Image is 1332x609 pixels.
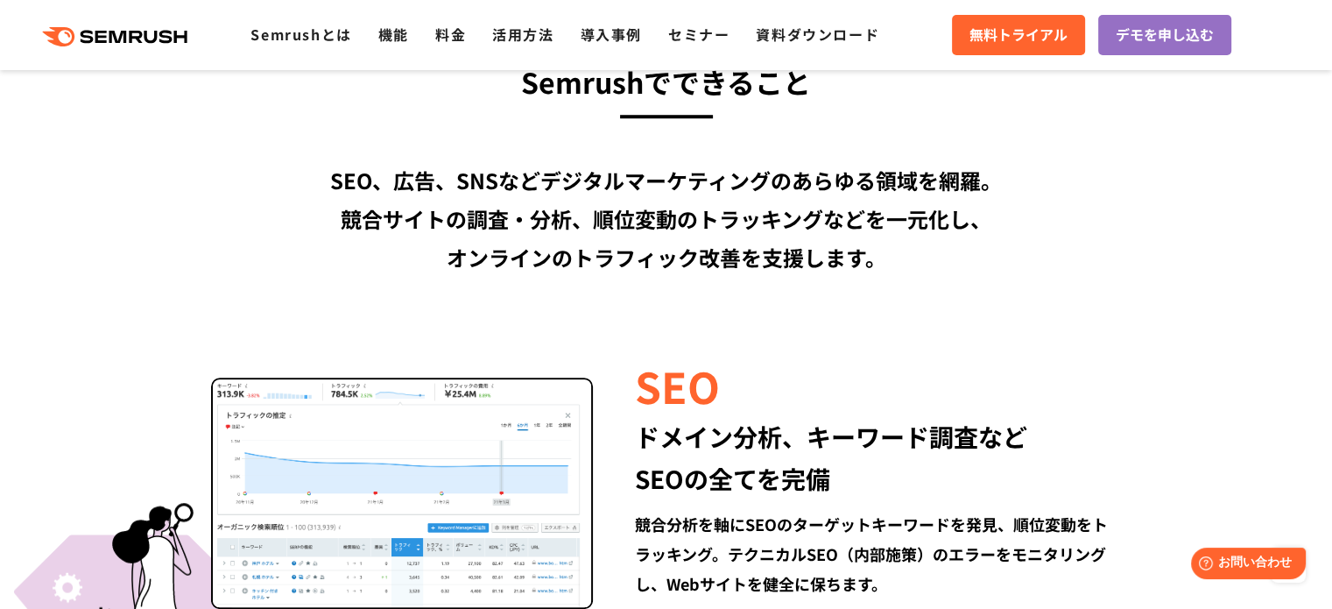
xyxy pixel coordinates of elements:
[163,58,1170,105] h3: Semrushでできること
[581,24,642,45] a: 導入事例
[668,24,729,45] a: セミナー
[635,415,1121,499] div: ドメイン分析、キーワード調査など SEOの全てを完備
[163,161,1170,277] div: SEO、広告、SNSなどデジタルマーケティングのあらゆる領域を網羅。 競合サイトの調査・分析、順位変動のトラッキングなどを一元化し、 オンラインのトラフィック改善を支援します。
[1176,541,1313,590] iframe: Help widget launcher
[250,24,351,45] a: Semrushとは
[378,24,409,45] a: 機能
[635,356,1121,415] div: SEO
[635,509,1121,598] div: 競合分析を軸にSEOのターゲットキーワードを発見、順位変動をトラッキング。テクニカルSEO（内部施策）のエラーをモニタリングし、Webサイトを健全に保ちます。
[492,24,553,45] a: 活用方法
[435,24,466,45] a: 料金
[756,24,879,45] a: 資料ダウンロード
[969,24,1068,46] span: 無料トライアル
[952,15,1085,55] a: 無料トライアル
[1098,15,1231,55] a: デモを申し込む
[1116,24,1214,46] span: デモを申し込む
